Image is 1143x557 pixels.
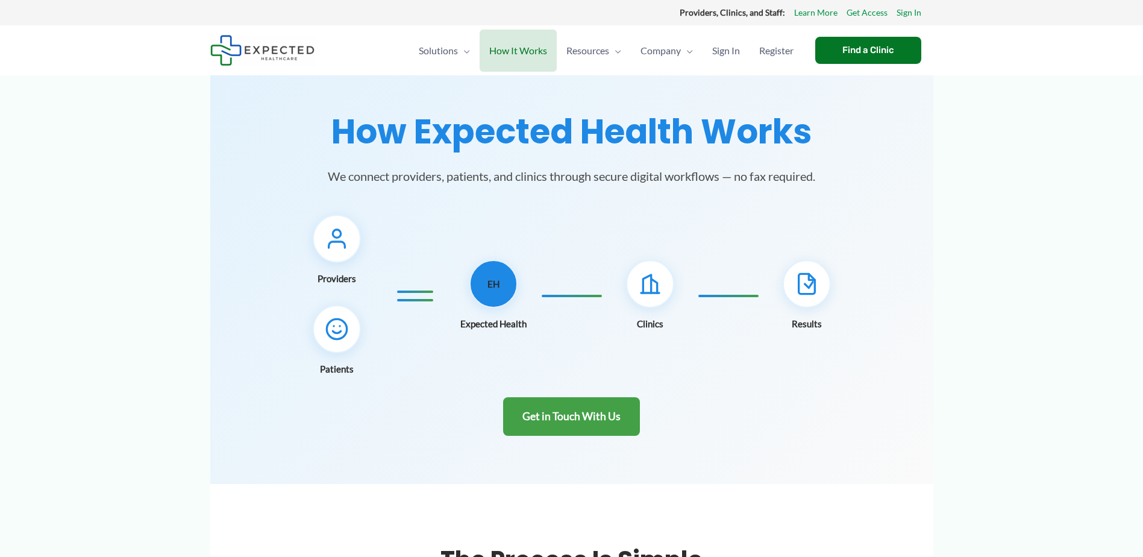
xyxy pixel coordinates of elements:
a: SolutionsMenu Toggle [409,30,480,72]
a: Find a Clinic [815,37,921,64]
span: Resources [566,30,609,72]
p: We connect providers, patients, and clinics through secure digital workflows — no fax required. [301,166,843,186]
a: How It Works [480,30,557,72]
span: Patients [320,360,354,377]
span: How It Works [489,30,547,72]
span: Providers [318,270,356,287]
a: Register [750,30,803,72]
span: Sign In [712,30,740,72]
span: Clinics [637,315,663,332]
span: Menu Toggle [681,30,693,72]
a: Sign In [897,5,921,20]
span: Company [640,30,681,72]
span: EH [487,275,499,292]
h1: How Expected Health Works [225,112,919,152]
strong: Providers, Clinics, and Staff: [680,7,785,17]
span: Solutions [419,30,458,72]
a: Sign In [703,30,750,72]
span: Menu Toggle [609,30,621,72]
a: ResourcesMenu Toggle [557,30,631,72]
a: Get Access [847,5,888,20]
a: CompanyMenu Toggle [631,30,703,72]
span: Register [759,30,794,72]
img: Expected Healthcare Logo - side, dark font, small [210,35,315,66]
span: Expected Health [460,315,527,332]
span: Menu Toggle [458,30,470,72]
span: Results [792,315,822,332]
a: Learn More [794,5,838,20]
nav: Primary Site Navigation [409,30,803,72]
a: Get in Touch With Us [503,397,640,436]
